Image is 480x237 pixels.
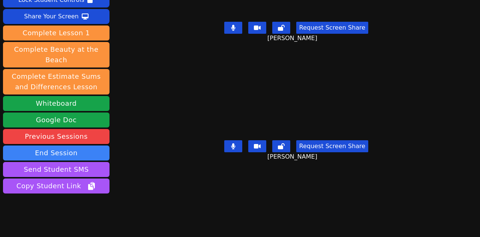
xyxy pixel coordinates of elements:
button: Send Student SMS [3,162,109,177]
button: Request Screen Share [296,22,368,34]
button: Whiteboard [3,96,109,111]
div: Share Your Screen [24,10,79,22]
button: Complete Estimate Sums and Differences Lesson [3,69,109,94]
button: Complete Beauty at the Beach [3,42,109,67]
a: Previous Sessions [3,129,109,144]
span: [PERSON_NAME] [267,152,319,161]
span: [PERSON_NAME] [267,34,319,43]
button: Copy Student Link [3,178,109,193]
button: Share Your Screen [3,9,109,24]
a: Google Doc [3,112,109,127]
button: Complete Lesson 1 [3,25,109,40]
button: End Session [3,145,109,160]
button: Request Screen Share [296,140,368,152]
span: Copy Student Link [16,181,96,191]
